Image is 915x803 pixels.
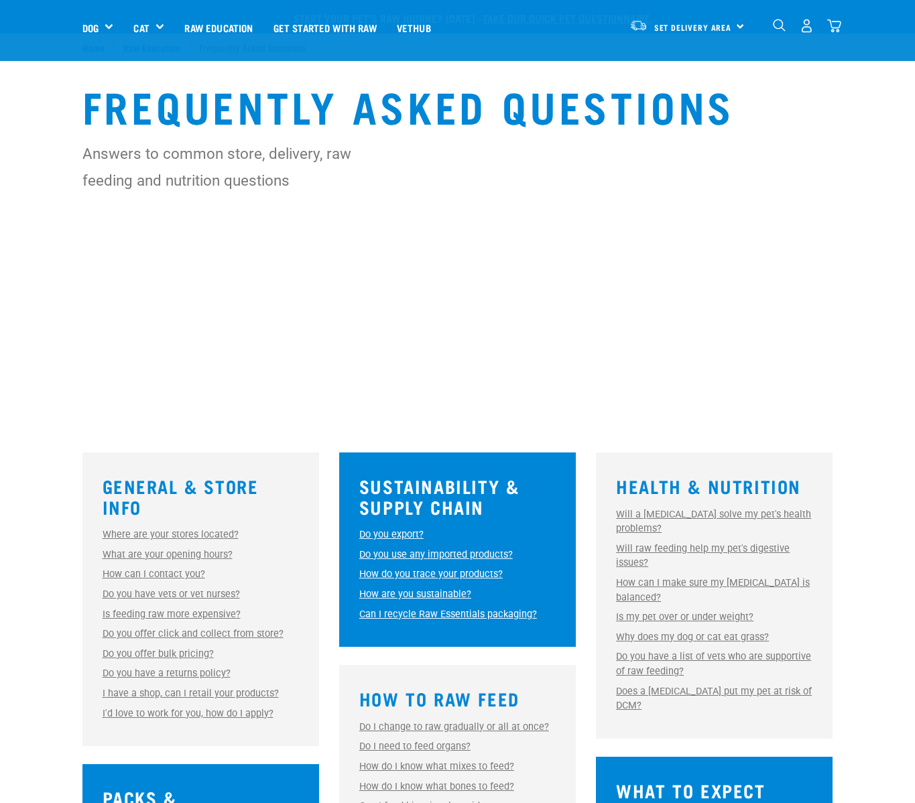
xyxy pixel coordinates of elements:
img: home-icon@2x.png [827,19,841,33]
a: Do you offer bulk pricing? [103,648,214,660]
p: Answers to common store, delivery, raw feeding and nutrition questions [82,140,383,194]
a: I'd love to work for you, how do I apply? [103,708,273,719]
a: Do I change to raw gradually or all at once? [359,721,549,733]
a: I have a shop, can I retail your products? [103,688,279,699]
a: Do you have a list of vets who are supportive of raw feeding? [616,651,811,677]
h3: Health & Nutrition [616,476,812,497]
a: Do you export? [359,529,424,540]
img: van-moving.png [629,19,648,32]
a: How can I make sure my [MEDICAL_DATA] is balanced? [616,577,810,603]
a: Is feeding raw more expensive? [103,609,241,620]
a: Cat [133,20,149,36]
a: How do I know what bones to feed? [359,781,514,792]
h3: General & Store Info [103,476,299,517]
a: Raw Education [174,1,263,54]
img: user.png [800,19,814,33]
a: Is my pet over or under weight? [616,611,753,623]
img: home-icon-1@2x.png [773,19,786,32]
a: Where are your stores located? [103,529,239,540]
span: Set Delivery Area [654,25,732,29]
a: Do I need to feed organs? [359,741,471,752]
a: How do I know what mixes to feed? [359,761,514,772]
a: How can I contact you? [103,568,205,580]
iframe: Intercom live chat [869,757,902,790]
h3: How to Raw Feed [359,688,556,709]
a: Do you use any imported products? [359,549,513,560]
h3: Sustainability & Supply Chain [359,476,556,517]
a: Why does my dog or cat eat grass? [616,631,769,643]
a: Does a [MEDICAL_DATA] put my pet at risk of DCM? [616,686,812,712]
h1: Frequently Asked Questions [82,81,833,129]
a: Do you have vets or vet nurses? [103,589,240,600]
a: What are your opening hours? [103,549,233,560]
a: Can I recycle Raw Essentials packaging? [359,609,537,620]
a: Do you have a returns policy? [103,668,231,679]
a: Do you offer click and collect from store? [103,628,284,639]
a: How do you trace your products? [359,568,503,580]
a: Will raw feeding help my pet's digestive issues? [616,543,790,569]
a: Dog [82,20,99,36]
a: How are you sustainable? [359,589,471,600]
a: Get started with Raw [263,1,387,54]
a: Vethub [387,1,441,54]
a: Will a [MEDICAL_DATA] solve my pet's health problems? [616,509,811,535]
